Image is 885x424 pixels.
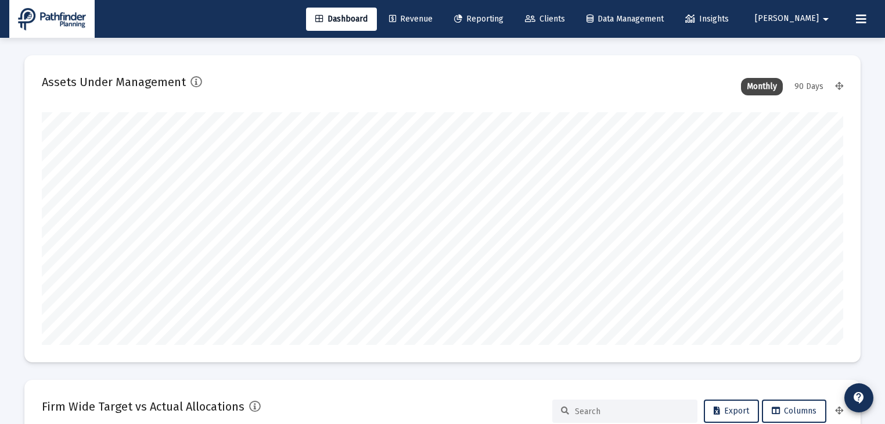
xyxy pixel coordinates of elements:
span: Data Management [587,14,664,24]
span: Insights [685,14,729,24]
img: Dashboard [18,8,86,31]
span: Export [714,406,749,416]
button: Columns [762,400,826,423]
div: Monthly [741,78,783,95]
span: Revenue [389,14,433,24]
span: Clients [525,14,565,24]
mat-icon: contact_support [852,391,866,405]
div: 90 Days [789,78,829,95]
span: Reporting [454,14,503,24]
a: Data Management [577,8,673,31]
a: Dashboard [306,8,377,31]
a: Reporting [445,8,513,31]
button: [PERSON_NAME] [741,7,847,30]
span: [PERSON_NAME] [755,14,819,24]
a: Clients [516,8,574,31]
span: Columns [772,406,816,416]
h2: Firm Wide Target vs Actual Allocations [42,397,244,416]
a: Revenue [380,8,442,31]
mat-icon: arrow_drop_down [819,8,833,31]
span: Dashboard [315,14,368,24]
button: Export [704,400,759,423]
a: Insights [676,8,738,31]
input: Search [575,407,689,416]
h2: Assets Under Management [42,73,186,91]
